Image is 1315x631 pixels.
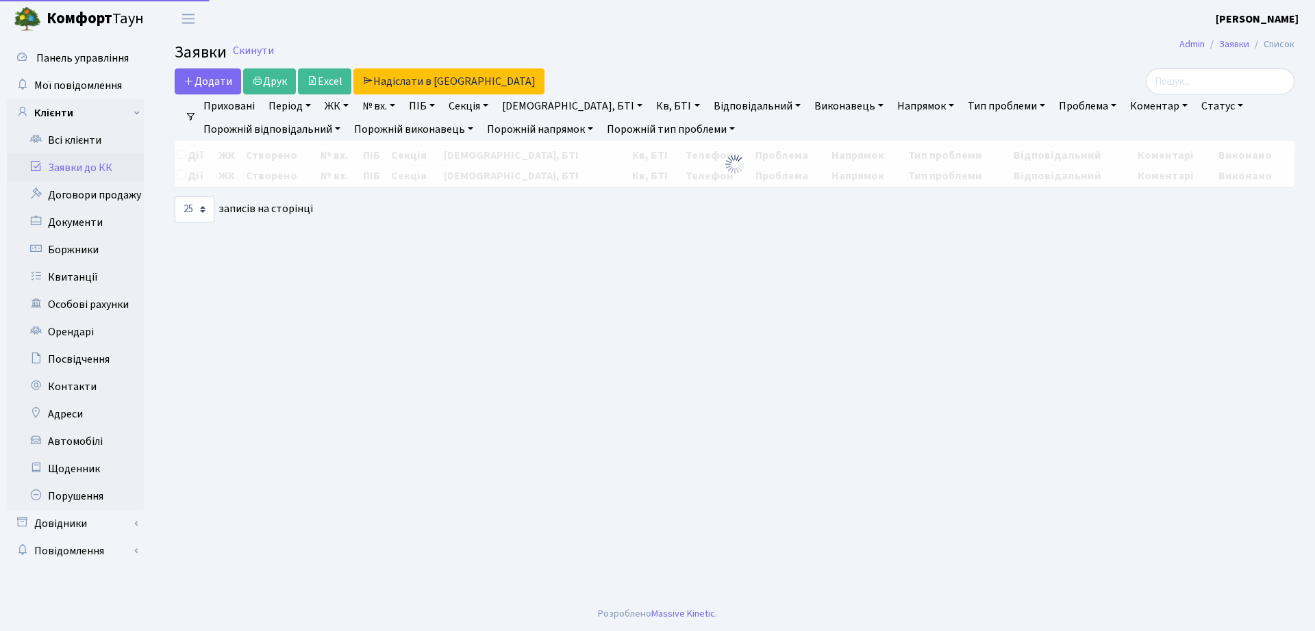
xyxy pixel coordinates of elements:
div: Розроблено . [598,606,717,621]
a: Порожній виконавець [349,118,479,141]
a: ПІБ [403,94,440,118]
a: Друк [243,68,296,94]
a: Панель управління [7,44,144,72]
a: Порушення [7,482,144,510]
a: Надіслати в [GEOGRAPHIC_DATA] [353,68,544,94]
select: записів на сторінці [175,196,214,222]
a: Напрямок [892,94,960,118]
a: Додати [175,68,241,94]
a: Орендарі [7,318,144,346]
a: Посвідчення [7,346,144,373]
span: Таун [47,8,144,31]
a: № вх. [357,94,401,118]
a: Період [263,94,316,118]
a: Секція [443,94,494,118]
a: Повідомлення [7,537,144,565]
img: Обробка... [724,153,746,175]
a: Боржники [7,236,144,263]
a: ЖК [319,94,354,118]
input: Пошук... [1146,68,1294,94]
a: Заявки до КК [7,154,144,181]
a: Порожній напрямок [481,118,599,141]
a: Документи [7,209,144,236]
a: Тип проблеми [962,94,1051,118]
img: logo.png [14,5,41,33]
a: Автомобілі [7,428,144,455]
a: Статус [1196,94,1249,118]
a: Порожній відповідальний [198,118,346,141]
a: Мої повідомлення [7,72,144,99]
a: Виконавець [809,94,889,118]
b: [PERSON_NAME] [1216,12,1299,27]
a: Особові рахунки [7,291,144,318]
a: Admin [1179,37,1205,51]
nav: breadcrumb [1159,30,1315,59]
b: Комфорт [47,8,112,29]
a: Довідники [7,510,144,537]
a: Контакти [7,373,144,400]
span: Панель управління [36,51,129,66]
a: Адреси [7,400,144,428]
a: Заявки [1219,37,1249,51]
span: Заявки [175,40,227,64]
a: Приховані [198,94,260,118]
a: Договори продажу [7,181,144,209]
label: записів на сторінці [175,196,313,222]
a: Клієнти [7,99,144,127]
a: Порожній тип проблеми [601,118,740,141]
a: Всі клієнти [7,127,144,154]
a: Проблема [1053,94,1122,118]
a: Massive Kinetic [651,606,715,621]
a: Excel [298,68,351,94]
a: Коментар [1125,94,1193,118]
a: Щоденник [7,455,144,482]
span: Додати [184,74,232,89]
a: Кв, БТІ [651,94,705,118]
span: Мої повідомлення [34,78,122,93]
a: Відповідальний [708,94,806,118]
a: [PERSON_NAME] [1216,11,1299,27]
a: Скинути [233,44,274,57]
a: Квитанції [7,263,144,291]
li: Список [1249,37,1294,52]
button: Переключити навігацію [171,8,205,30]
a: [DEMOGRAPHIC_DATA], БТІ [497,94,648,118]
